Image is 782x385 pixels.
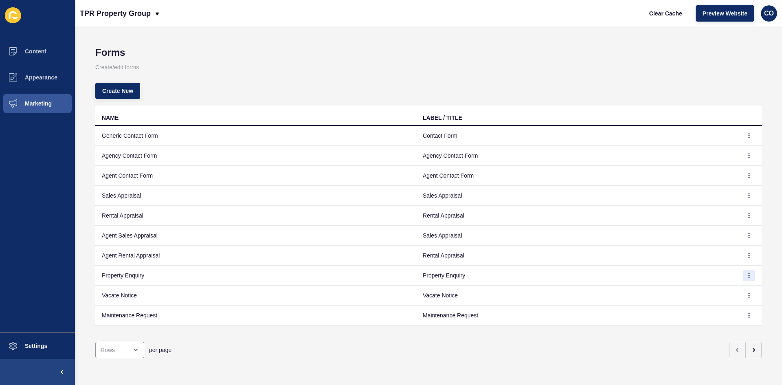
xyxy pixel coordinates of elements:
[416,306,737,326] td: Maintenance Request
[95,306,416,326] td: Maintenance Request
[416,266,737,286] td: Property Enquiry
[696,5,754,22] button: Preview Website
[95,286,416,306] td: Vacate Notice
[416,286,737,306] td: Vacate Notice
[95,266,416,286] td: Property Enquiry
[95,47,762,58] h1: Forms
[416,186,737,206] td: Sales Appraisal
[416,146,737,166] td: Agency Contact Form
[95,126,416,146] td: Generic Contact Form
[80,3,151,24] p: TPR Property Group
[149,346,171,354] span: per page
[95,83,140,99] button: Create New
[764,9,774,18] span: CO
[416,126,737,146] td: Contact Form
[102,87,133,95] span: Create New
[703,9,747,18] span: Preview Website
[95,166,416,186] td: Agent Contact Form
[95,246,416,266] td: Agent Rental Appraisal
[416,166,737,186] td: Agent Contact Form
[649,9,682,18] span: Clear Cache
[642,5,689,22] button: Clear Cache
[95,226,416,246] td: Agent Sales Appraisal
[102,114,119,122] div: NAME
[95,58,762,76] p: Create/edit forms
[95,186,416,206] td: Sales Appraisal
[416,226,737,246] td: Sales Appraisal
[416,206,737,226] td: Rental Appraisal
[95,342,144,358] div: open menu
[95,146,416,166] td: Agency Contact Form
[423,114,462,122] div: LABEL / TITLE
[416,246,737,266] td: Rental Appraisal
[95,206,416,226] td: Rental Appraisal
